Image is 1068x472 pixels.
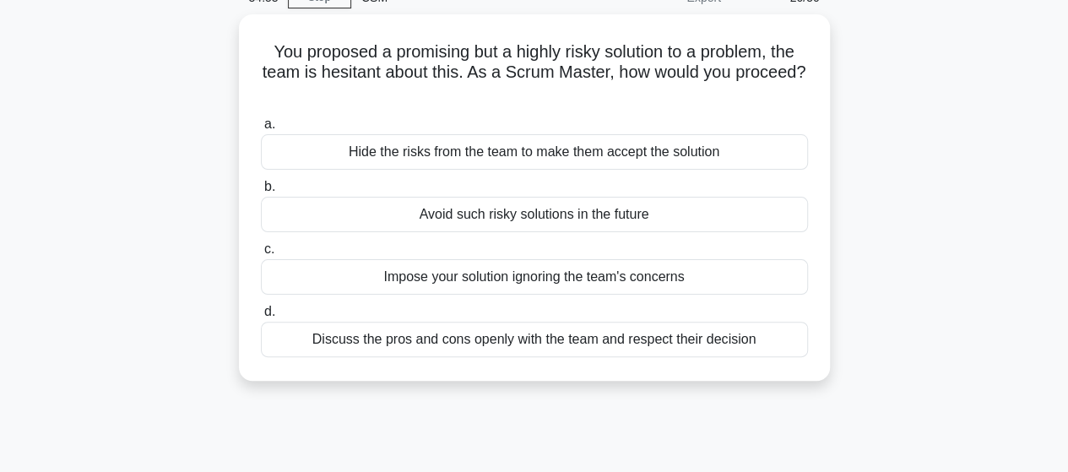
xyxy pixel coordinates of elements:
div: Avoid such risky solutions in the future [261,197,808,232]
span: b. [264,179,275,193]
div: Hide the risks from the team to make them accept the solution [261,134,808,170]
span: c. [264,241,274,256]
span: a. [264,117,275,131]
div: Discuss the pros and cons openly with the team and respect their decision [261,322,808,357]
div: Impose your solution ignoring the team's concerns [261,259,808,295]
span: d. [264,304,275,318]
h5: You proposed a promising but a highly risky solution to a problem, the team is hesitant about thi... [259,41,810,104]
